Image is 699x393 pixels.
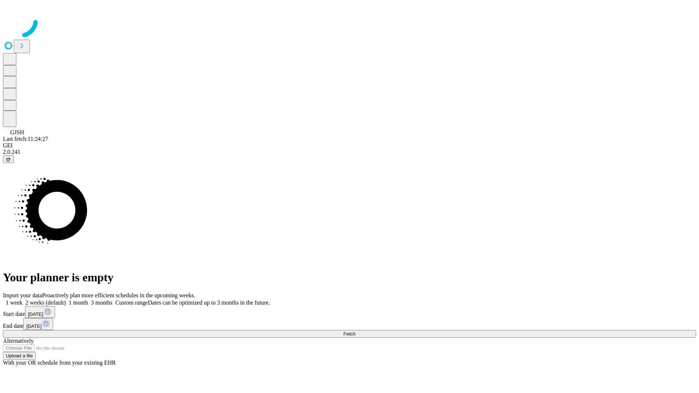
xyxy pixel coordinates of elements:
[3,306,696,318] div: Start date
[6,299,23,306] span: 1 week
[148,299,270,306] span: Dates can be optimized up to 3 months in the future.
[3,352,36,360] button: Upload a file
[343,331,355,337] span: Fetch
[3,330,696,338] button: Fetch
[3,292,42,298] span: Import your data
[3,136,48,142] span: Last fetch: 11:24:27
[26,323,42,329] span: [DATE]
[28,311,43,317] span: [DATE]
[3,155,14,163] button: @
[6,156,11,162] span: @
[3,360,116,366] span: With your OR schedule from your existing EHR
[23,318,53,330] button: [DATE]
[3,142,696,149] div: GEI
[69,299,88,306] span: 1 month
[115,299,148,306] span: Custom range
[3,149,696,155] div: 2.0.241
[25,299,66,306] span: 2 weeks (default)
[10,129,24,135] span: GJSH
[3,271,696,284] h1: Your planner is empty
[3,318,696,330] div: End date
[91,299,112,306] span: 3 months
[3,338,33,344] span: Alternatively
[42,292,195,298] span: Proactively plan more efficient schedules in the upcoming weeks.
[25,306,55,318] button: [DATE]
